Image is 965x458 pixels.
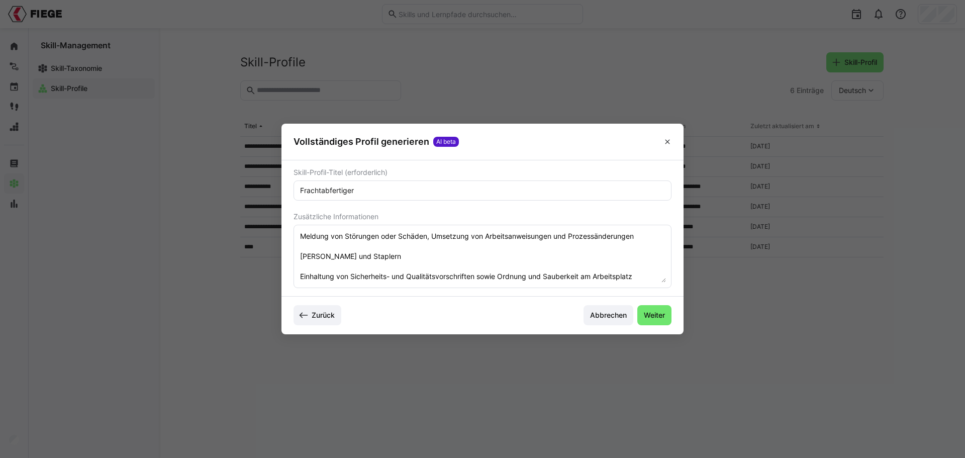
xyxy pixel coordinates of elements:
button: Zurück [294,305,341,325]
h3: Vollständiges Profil generieren [294,136,429,147]
span: AI beta [433,137,459,147]
button: Abbrechen [584,305,633,325]
span: Weiter [642,310,666,320]
input: Gib einen Skill-Profil-Titel ein (z. B. Data Scientist) [299,186,666,195]
span: Skill-Profil-Titel (erforderlich) [294,168,388,176]
span: Abbrechen [589,310,628,320]
button: Weiter [637,305,671,325]
span: Zusätzliche Informationen [294,213,378,221]
span: Zurück [310,310,336,320]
